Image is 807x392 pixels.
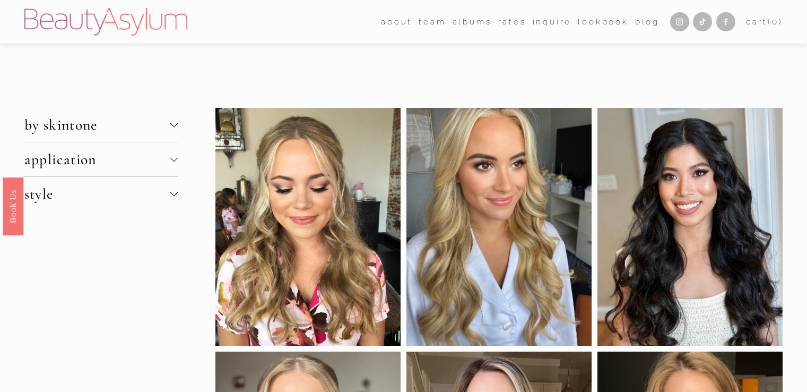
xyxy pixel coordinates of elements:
[635,14,660,30] a: Blog
[768,17,783,27] span: ( )
[716,12,735,31] a: Facebook
[453,14,492,30] a: albums
[24,185,170,203] span: style
[419,14,446,30] a: folder dropdown
[3,177,23,235] a: Book Us
[533,14,572,30] a: Inquire
[24,142,178,176] button: application
[381,14,412,30] a: folder dropdown
[24,108,178,142] button: by skintone
[419,15,446,29] span: team
[24,8,187,36] img: Beauty Asylum | Bridal Hair &amp; Makeup Charlotte &amp; Atlanta
[24,177,178,211] button: style
[498,14,526,30] a: Rates
[24,116,170,134] span: by skintone
[772,17,779,27] span: 0
[746,15,783,29] a: 0 items in cart
[670,12,689,31] a: Instagram
[578,14,628,30] a: Lookbook
[693,12,712,31] a: TikTok
[381,15,412,29] span: about
[24,150,170,168] span: application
